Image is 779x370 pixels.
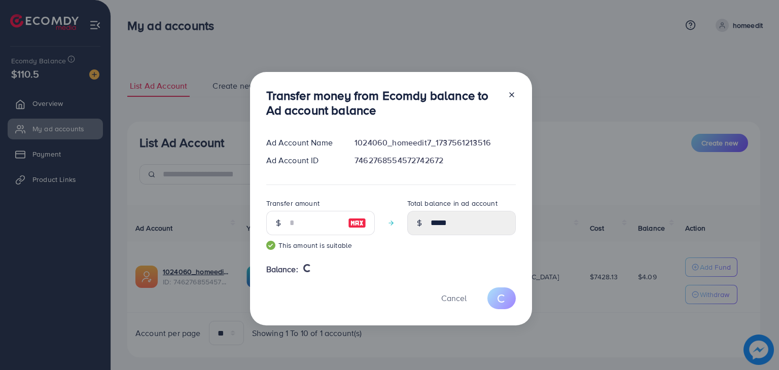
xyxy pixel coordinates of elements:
[441,292,467,304] span: Cancel
[258,137,347,149] div: Ad Account Name
[266,264,298,275] span: Balance:
[429,287,479,309] button: Cancel
[407,198,498,208] label: Total balance in ad account
[266,88,500,118] h3: Transfer money from Ecomdy balance to Ad account balance
[346,137,523,149] div: 1024060_homeedit7_1737561213516
[266,198,320,208] label: Transfer amount
[266,241,275,250] img: guide
[346,155,523,166] div: 7462768554572742672
[266,240,375,250] small: This amount is suitable
[348,217,366,229] img: image
[258,155,347,166] div: Ad Account ID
